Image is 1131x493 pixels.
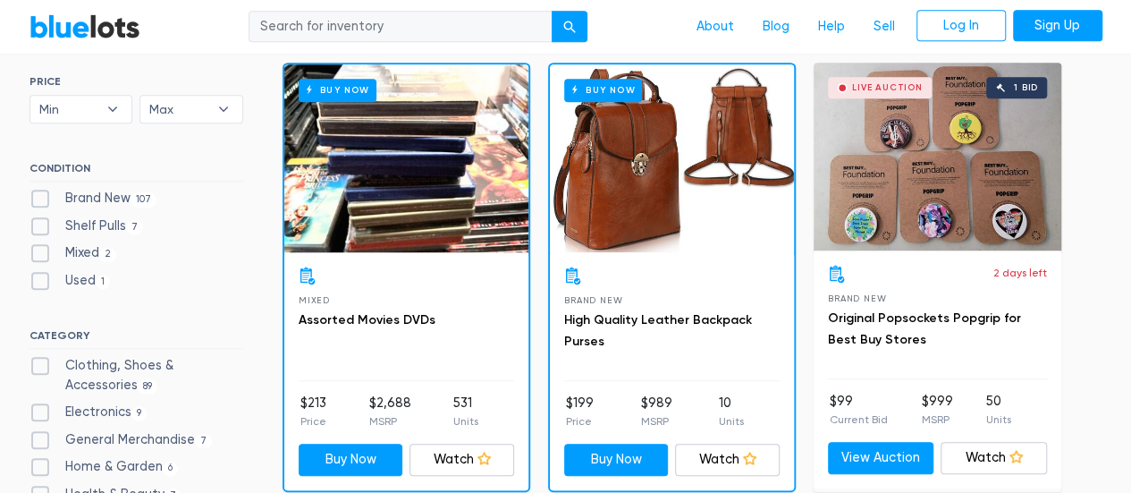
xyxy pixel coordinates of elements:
h6: CONDITION [30,162,243,182]
h6: Buy Now [564,79,642,101]
li: 50 [986,392,1011,428]
a: About [682,10,748,44]
p: Units [453,413,478,429]
label: Home & Garden [30,457,179,477]
span: 9 [131,406,148,421]
label: Clothing, Shoes & Accessories [30,356,243,395]
a: Log In [916,10,1006,42]
p: 2 days left [993,265,1047,281]
li: $213 [300,394,326,429]
label: Mixed [30,243,117,263]
li: 531 [453,394,478,429]
span: Mixed [299,295,330,305]
span: Min [39,96,98,123]
span: 1 [96,275,111,289]
a: Sign Up [1013,10,1102,42]
input: Search for inventory [249,11,553,43]
h6: CATEGORY [30,329,243,349]
a: Watch [675,444,780,476]
div: 1 bid [1014,83,1038,92]
b: ▾ [94,96,131,123]
a: Original Popsockets Popgrip for Best Buy Stores [828,310,1021,347]
label: General Merchandise [30,430,213,450]
p: Units [719,413,744,429]
span: 7 [195,434,213,448]
a: Buy Now [284,64,528,252]
a: Watch [941,442,1047,474]
span: 7 [126,220,144,234]
a: Buy Now [299,444,403,476]
label: Brand New [30,189,157,208]
b: ▾ [205,96,242,123]
h6: PRICE [30,75,243,88]
p: MSRP [368,413,410,429]
span: Max [149,96,208,123]
h6: Buy Now [299,79,376,101]
p: MSRP [921,412,952,428]
a: Sell [859,10,909,44]
li: $2,688 [368,394,410,429]
label: Electronics [30,403,148,422]
p: MSRP [640,413,671,429]
a: Watch [409,444,514,476]
span: 107 [131,192,157,207]
label: Used [30,271,111,291]
li: $99 [830,392,888,428]
a: Help [804,10,859,44]
a: View Auction [828,442,934,474]
li: $989 [640,394,671,429]
span: 89 [138,379,158,394]
li: $999 [921,392,952,428]
li: $199 [566,394,594,429]
span: Brand New [828,293,886,303]
span: Brand New [564,295,622,305]
a: Live Auction 1 bid [814,63,1061,251]
label: Shelf Pulls [30,217,144,236]
p: Units [986,412,1011,428]
p: Current Bid [830,412,888,428]
div: Live Auction [852,83,923,92]
a: Buy Now [564,444,669,476]
a: Assorted Movies DVDs [299,312,435,327]
a: Buy Now [550,64,794,252]
a: Blog [748,10,804,44]
p: Price [300,413,326,429]
a: High Quality Leather Backpack Purses [564,312,752,349]
li: 10 [719,394,744,429]
a: BlueLots [30,13,140,39]
span: 6 [163,462,179,476]
p: Price [566,413,594,429]
span: 2 [99,248,117,262]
